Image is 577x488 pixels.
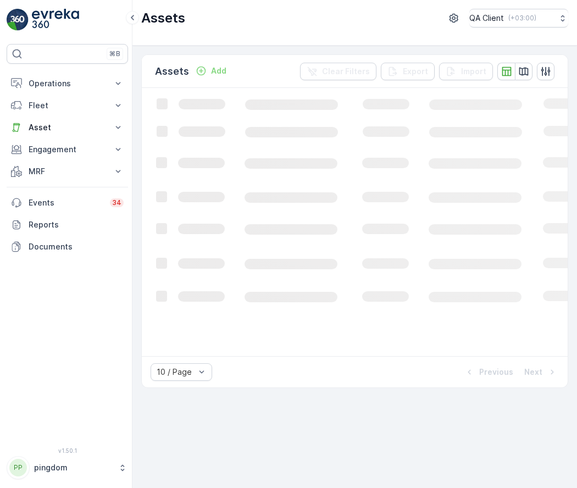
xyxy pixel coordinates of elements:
[469,13,504,24] p: QA Client
[32,9,79,31] img: logo_light-DOdMpM7g.png
[211,65,226,76] p: Add
[7,117,128,138] button: Asset
[7,160,128,182] button: MRF
[463,365,514,379] button: Previous
[7,214,128,236] a: Reports
[29,100,106,111] p: Fleet
[524,367,542,378] p: Next
[300,63,376,80] button: Clear Filters
[29,166,106,177] p: MRF
[29,197,103,208] p: Events
[29,122,106,133] p: Asset
[479,367,513,378] p: Previous
[7,95,128,117] button: Fleet
[7,138,128,160] button: Engagement
[29,219,124,230] p: Reports
[155,64,189,79] p: Assets
[7,456,128,479] button: PPpingdom
[322,66,370,77] p: Clear Filters
[7,9,29,31] img: logo
[141,9,185,27] p: Assets
[381,63,435,80] button: Export
[9,459,27,476] div: PP
[523,365,559,379] button: Next
[508,14,536,23] p: ( +03:00 )
[7,73,128,95] button: Operations
[7,236,128,258] a: Documents
[7,192,128,214] a: Events34
[29,78,106,89] p: Operations
[7,447,128,454] span: v 1.50.1
[112,198,121,207] p: 34
[461,66,486,77] p: Import
[29,144,106,155] p: Engagement
[34,462,113,473] p: pingdom
[29,241,124,252] p: Documents
[403,66,428,77] p: Export
[109,49,120,58] p: ⌘B
[439,63,493,80] button: Import
[469,9,568,27] button: QA Client(+03:00)
[191,64,231,77] button: Add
